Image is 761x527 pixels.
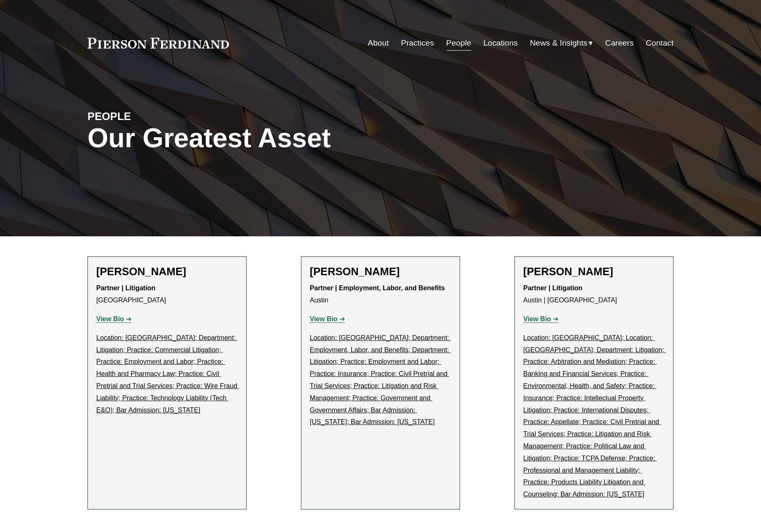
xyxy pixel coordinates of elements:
h2: [PERSON_NAME] [96,265,238,278]
span: News & Insights [530,36,588,51]
h4: PEOPLE [87,110,234,123]
a: Contact [646,35,674,51]
a: View Bio [96,315,131,322]
h2: [PERSON_NAME] [310,265,451,278]
p: Austin [310,282,451,307]
a: View Bio [523,315,558,322]
a: folder dropdown [530,35,593,51]
p: [GEOGRAPHIC_DATA] [96,282,238,307]
u: Location: [GEOGRAPHIC_DATA]; Department: Employment, Labor, and Benefits; Department: Litigation;... [310,334,451,426]
strong: View Bio [96,315,124,322]
strong: Partner | Litigation [96,284,155,292]
strong: View Bio [310,315,337,322]
strong: View Bio [523,315,551,322]
h1: Our Greatest Asset [87,123,478,153]
a: Careers [605,35,634,51]
strong: Partner | Employment, Labor, and Benefits [310,284,445,292]
h2: [PERSON_NAME] [523,265,665,278]
a: About [368,35,389,51]
a: People [446,35,471,51]
u: Location: [GEOGRAPHIC_DATA]; Location: [GEOGRAPHIC_DATA]; Department: Litigation; Practice: Arbit... [523,334,666,498]
p: Austin | [GEOGRAPHIC_DATA] [523,282,665,307]
u: Location: [GEOGRAPHIC_DATA]; Department: Litigation; Practice: Commercial Litigation; Practice: E... [96,334,239,414]
a: Locations [483,35,518,51]
strong: Partner | Litigation [523,284,582,292]
a: Practices [401,35,434,51]
a: View Bio [310,315,345,322]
